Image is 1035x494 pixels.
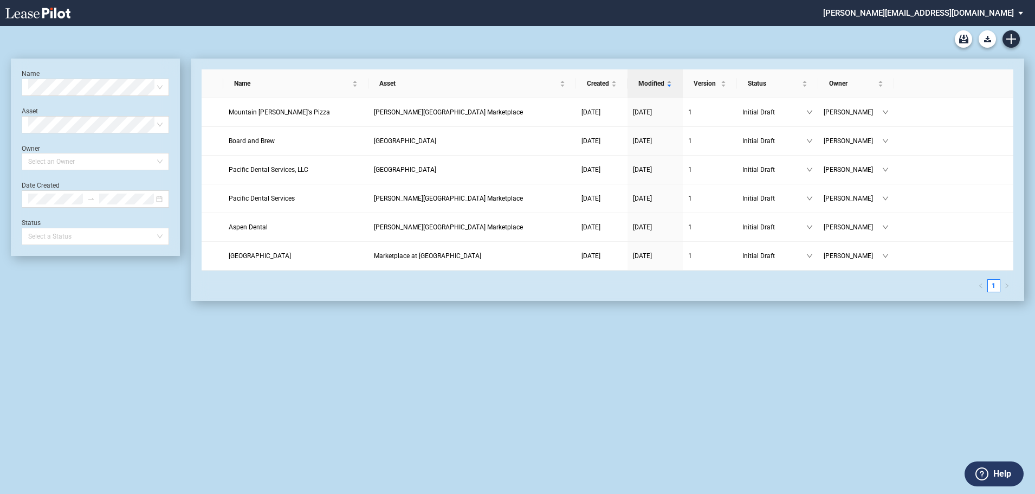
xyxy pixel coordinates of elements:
span: to [87,195,95,203]
span: down [882,109,889,116]
a: [PERSON_NAME][GEOGRAPHIC_DATA] Marketplace [374,107,571,118]
span: down [882,195,889,202]
span: Initial Draft [742,251,806,261]
a: [PERSON_NAME][GEOGRAPHIC_DATA] Marketplace [374,193,571,204]
span: Initial Draft [742,193,806,204]
span: down [882,253,889,259]
a: [GEOGRAPHIC_DATA] [374,136,571,146]
a: [PERSON_NAME][GEOGRAPHIC_DATA] Marketplace [374,222,571,233]
button: Help [965,461,1024,486]
span: [DATE] [633,195,652,202]
span: down [806,109,813,116]
button: left [974,279,987,292]
span: [PERSON_NAME] [824,222,882,233]
label: Owner [22,145,40,152]
span: 1 [688,252,692,260]
a: [DATE] [633,107,677,118]
label: Date Created [22,182,60,189]
span: down [882,224,889,230]
span: Modified [638,78,664,89]
a: [DATE] [581,251,622,261]
a: [DATE] [633,251,677,261]
a: 1 [688,193,732,204]
li: 1 [987,279,1000,292]
span: Harvest Grove [374,137,436,145]
span: [DATE] [633,223,652,231]
span: [PERSON_NAME] [824,107,882,118]
span: down [806,224,813,230]
span: Kiley Ranch Marketplace [374,195,523,202]
span: 1 [688,108,692,116]
a: [DATE] [581,136,622,146]
a: Mountain [PERSON_NAME]'s Pizza [229,107,364,118]
a: Archive [955,30,972,48]
th: Name [223,69,369,98]
span: [PERSON_NAME] [824,136,882,146]
a: [GEOGRAPHIC_DATA] [374,164,571,175]
span: Initial Draft [742,107,806,118]
span: down [882,138,889,144]
a: 1 [688,164,732,175]
a: [DATE] [581,193,622,204]
span: Name [234,78,351,89]
span: Banfield Pet Hospital [229,252,291,260]
span: [DATE] [581,166,600,174]
span: 1 [688,137,692,145]
li: Previous Page [974,279,987,292]
a: [DATE] [581,222,622,233]
a: Pacific Dental Services, LLC [229,164,364,175]
span: [PERSON_NAME] [824,251,882,261]
span: down [806,253,813,259]
span: down [806,138,813,144]
a: Aspen Dental [229,222,364,233]
label: Help [993,467,1011,481]
a: [DATE] [633,136,677,146]
span: Kiley Ranch Marketplace [374,223,523,231]
span: Initial Draft [742,222,806,233]
span: Status [748,78,800,89]
span: [DATE] [633,166,652,174]
span: [DATE] [581,195,600,202]
span: left [978,283,984,288]
span: Pacific Dental Services, LLC [229,166,308,174]
a: [DATE] [581,107,622,118]
a: 1 [688,107,732,118]
span: Mountain Mike's Pizza [229,108,330,116]
span: [DATE] [581,137,600,145]
span: Pacific Dental Services [229,195,295,202]
th: Status [737,69,818,98]
span: Version [694,78,719,89]
li: Next Page [1000,279,1013,292]
th: Created [576,69,628,98]
span: 1 [688,223,692,231]
label: Name [22,70,40,78]
span: Initial Draft [742,164,806,175]
span: [DATE] [581,223,600,231]
span: 1 [688,166,692,174]
a: [DATE] [633,193,677,204]
a: Create new document [1002,30,1020,48]
a: [DATE] [633,222,677,233]
a: 1 [688,222,732,233]
span: Created [587,78,609,89]
a: Marketplace at [GEOGRAPHIC_DATA] [374,251,571,261]
span: swap-right [87,195,95,203]
a: [DATE] [581,164,622,175]
span: Asset [379,78,558,89]
md-menu: Download Blank Form List [975,30,999,48]
span: [DATE] [633,252,652,260]
th: Asset [368,69,576,98]
span: [DATE] [581,108,600,116]
span: right [1004,283,1010,288]
a: [DATE] [633,164,677,175]
button: Download Blank Form [979,30,996,48]
a: [GEOGRAPHIC_DATA] [229,251,364,261]
a: Pacific Dental Services [229,193,364,204]
span: Owner [829,78,876,89]
span: down [882,166,889,173]
span: down [806,166,813,173]
span: Initial Draft [742,136,806,146]
label: Status [22,219,41,227]
th: Version [683,69,737,98]
span: [PERSON_NAME] [824,164,882,175]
